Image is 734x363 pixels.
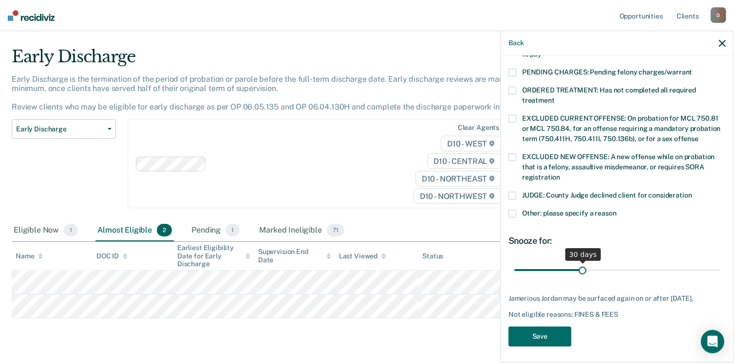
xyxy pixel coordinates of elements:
div: Name [16,252,43,260]
div: Last Viewed [339,252,386,260]
div: DOC ID [96,252,128,260]
span: D10 - NORTHEAST [415,171,501,186]
span: JUDGE: County Judge declined client for consideration [522,191,692,199]
span: 2 [157,224,172,236]
span: ORDERED TREATMENT: Has not completed all required treatment [522,86,696,104]
div: D [711,7,726,23]
div: Almost Eligible [95,220,174,241]
button: Back [508,39,524,47]
span: 1 [226,224,240,236]
p: Early Discharge is the termination of the period of probation or parole before the full-term disc... [12,74,535,112]
span: EXCLUDED CURRENT OFFENSE: On probation for MCL 750.81 or MCL 750.84, for an offense requiring a m... [522,114,720,143]
span: PENDING CHARGES: Pending felony charges/warrant [522,68,692,76]
span: EXCLUDED NEW OFFENSE: A new offense while on probation that is a felony, assaultive misdemeanor, ... [522,153,715,181]
span: D10 - NORTHWEST [414,188,501,204]
div: Marked Ineligible [257,220,346,241]
span: Other: please specify a reason [522,209,617,217]
button: Save [508,327,571,346]
div: Snooze for: [508,236,726,246]
div: Status [422,252,443,260]
span: 1 [64,224,78,236]
div: Earliest Eligibility Date for Early Discharge [177,244,250,268]
span: D10 - CENTRAL [427,153,501,169]
span: D10 - WEST [441,136,501,151]
span: Early Discharge [16,125,104,133]
div: Not eligible reasons: FINES & FEES [508,310,726,319]
div: Jamerious Jordan may be surfaced again on or after [DATE]. [508,294,726,303]
div: Eligible Now [12,220,80,241]
div: Pending [189,220,242,241]
img: Recidiviz [8,10,55,21]
div: Early Discharge [12,47,562,74]
div: Open Intercom Messenger [701,330,724,353]
span: 71 [327,224,344,236]
div: 30 days [565,248,601,261]
div: Supervision End Date [258,248,331,264]
div: Clear agents [458,124,499,132]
